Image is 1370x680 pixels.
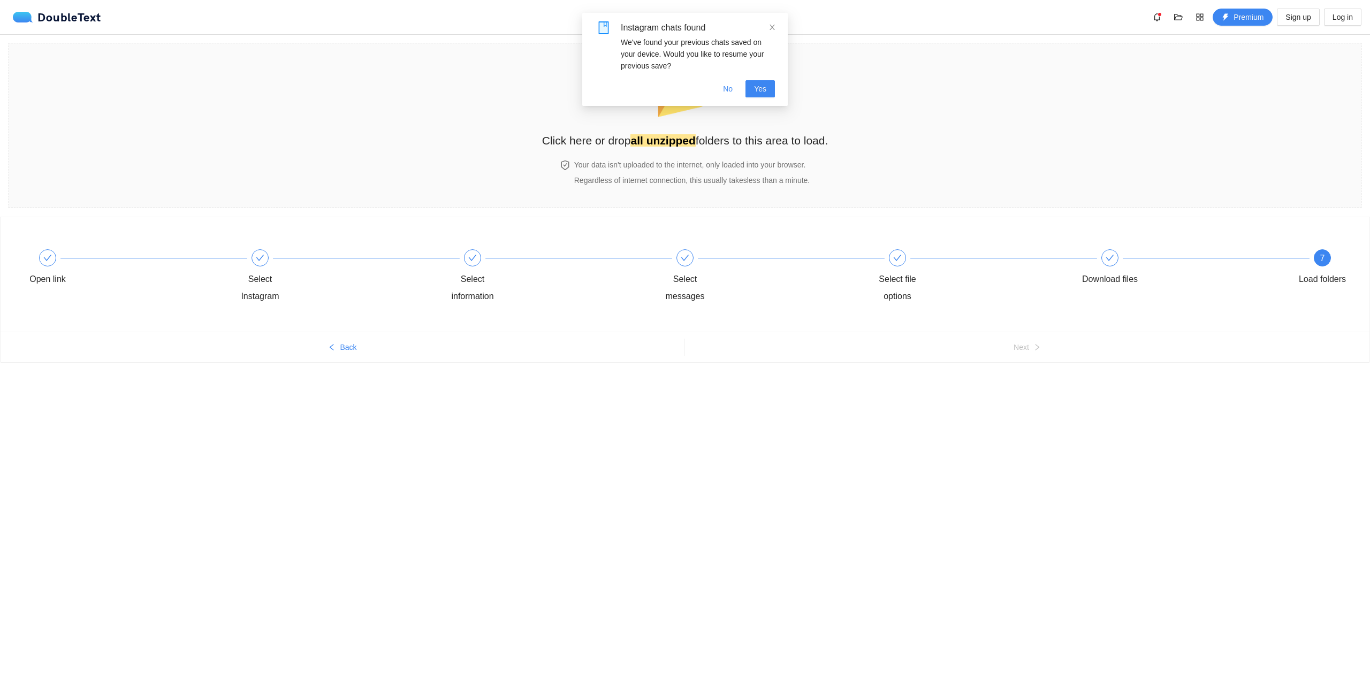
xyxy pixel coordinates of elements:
[1234,11,1264,23] span: Premium
[681,254,689,262] span: check
[1170,9,1187,26] button: folder-open
[1320,254,1325,263] span: 7
[29,271,66,288] div: Open link
[621,21,775,34] div: Instagram chats found
[13,12,101,22] div: DoubleText
[866,271,928,305] div: Select file options
[621,36,775,72] div: We've found your previous chats saved on your device. Would you like to resume your previous save?
[13,12,101,22] a: logoDoubleText
[1333,11,1353,23] span: Log in
[768,24,776,31] span: close
[1149,13,1165,21] span: bell
[13,12,37,22] img: logo
[574,176,810,185] span: Regardless of internet connection, this usually takes less than a minute .
[442,249,654,305] div: Select information
[1170,13,1186,21] span: folder-open
[754,83,766,95] span: Yes
[560,161,570,170] span: safety-certificate
[17,249,229,288] div: Open link
[1,339,684,356] button: leftBack
[1079,249,1291,288] div: Download files
[1148,9,1166,26] button: bell
[229,271,291,305] div: Select Instagram
[43,254,52,262] span: check
[654,271,716,305] div: Select messages
[1213,9,1273,26] button: thunderboltPremium
[1191,9,1208,26] button: appstore
[1192,13,1208,21] span: appstore
[1106,254,1114,262] span: check
[229,249,442,305] div: Select Instagram
[256,254,264,262] span: check
[893,254,902,262] span: check
[574,159,810,171] h4: Your data isn't uploaded to the internet, only loaded into your browser.
[442,271,504,305] div: Select information
[1324,9,1361,26] button: Log in
[1285,11,1311,23] span: Sign up
[468,254,477,262] span: check
[866,249,1079,305] div: Select file options
[597,21,610,34] span: book
[685,339,1369,356] button: Nextright
[1299,271,1346,288] div: Load folders
[723,83,733,95] span: No
[340,341,356,353] span: Back
[328,343,336,352] span: left
[1082,271,1138,288] div: Download files
[630,134,695,147] strong: all unzipped
[714,80,741,97] button: No
[654,249,866,305] div: Select messages
[1291,249,1353,288] div: 7Load folders
[1277,9,1319,26] button: Sign up
[542,132,828,149] h2: Click here or drop folders to this area to load.
[745,80,775,97] button: Yes
[1222,13,1229,22] span: thunderbolt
